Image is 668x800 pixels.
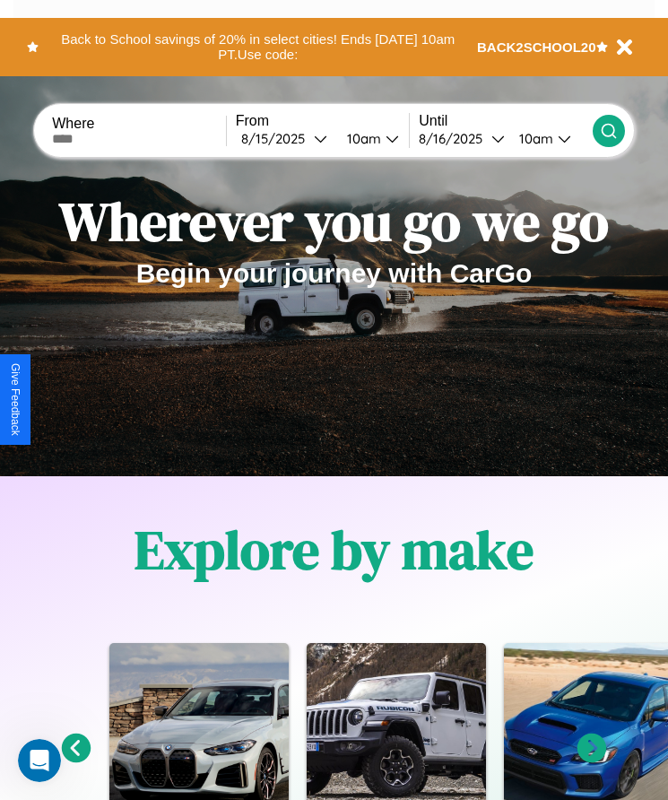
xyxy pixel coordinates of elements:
[52,116,226,132] label: Where
[39,27,477,67] button: Back to School savings of 20% in select cities! Ends [DATE] 10am PT.Use code:
[510,130,558,147] div: 10am
[241,130,314,147] div: 8 / 15 / 2025
[477,39,596,55] b: BACK2SCHOOL20
[134,513,534,587] h1: Explore by make
[9,363,22,436] div: Give Feedback
[18,739,61,782] iframe: Intercom live chat
[419,130,491,147] div: 8 / 16 / 2025
[236,113,410,129] label: From
[338,130,386,147] div: 10am
[236,129,333,148] button: 8/15/2025
[419,113,593,129] label: Until
[333,129,410,148] button: 10am
[505,129,593,148] button: 10am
